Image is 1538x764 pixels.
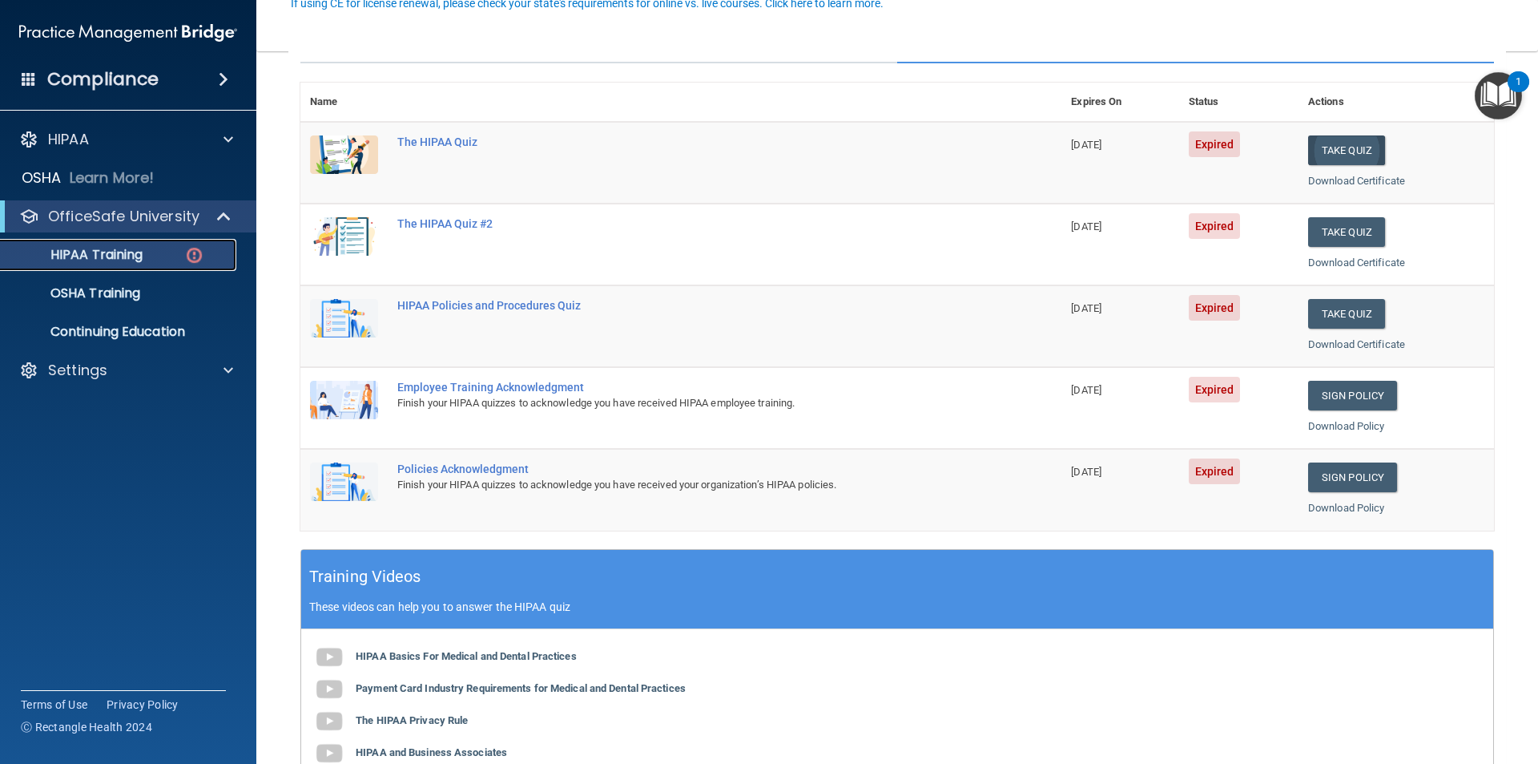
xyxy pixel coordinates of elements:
[313,705,345,738] img: gray_youtube_icon.38fcd6cc.png
[10,285,140,301] p: OSHA Training
[1298,83,1494,122] th: Actions
[1071,220,1101,232] span: [DATE]
[48,361,107,380] p: Settings
[1308,420,1385,432] a: Download Policy
[309,600,1485,613] p: These videos can help you to answer the HIPAA quiz
[1071,139,1101,151] span: [DATE]
[1071,302,1101,314] span: [DATE]
[309,563,421,591] h5: Training Videos
[1261,650,1519,714] iframe: Drift Widget Chat Controller
[1071,384,1101,396] span: [DATE]
[397,394,981,413] div: Finish your HIPAA quizzes to acknowledge you have received HIPAA employee training.
[184,245,204,265] img: danger-circle.6113f641.png
[1189,213,1241,239] span: Expired
[10,324,229,340] p: Continuing Education
[1189,131,1241,157] span: Expired
[1308,502,1385,514] a: Download Policy
[10,247,143,263] p: HIPAA Training
[1308,299,1385,329] button: Take Quiz
[397,135,981,148] div: The HIPAA Quiz
[1189,295,1241,321] span: Expired
[397,217,981,230] div: The HIPAA Quiz #2
[397,381,981,394] div: Employee Training Acknowledgment
[1516,82,1521,103] div: 1
[397,475,981,495] div: Finish your HIPAA quizzes to acknowledge you have received your organization’s HIPAA policies.
[1308,257,1405,269] a: Download Certificate
[313,673,345,705] img: gray_youtube_icon.38fcd6cc.png
[48,130,89,149] p: HIPAA
[1308,463,1397,492] a: Sign Policy
[1308,135,1385,165] button: Take Quiz
[1308,175,1405,187] a: Download Certificate
[1308,381,1397,410] a: Sign Policy
[356,682,686,694] b: Payment Card Industry Requirements for Medical and Dental Practices
[397,463,981,475] div: Policies Acknowledgment
[300,83,388,122] th: Name
[19,361,233,380] a: Settings
[22,168,62,188] p: OSHA
[1189,377,1241,402] span: Expired
[1308,338,1405,350] a: Download Certificate
[1061,83,1178,122] th: Expires On
[1189,459,1241,484] span: Expired
[21,697,87,713] a: Terms of Use
[356,650,577,662] b: HIPAA Basics For Medical and Dental Practices
[21,719,152,735] span: Ⓒ Rectangle Health 2024
[356,746,507,758] b: HIPAA and Business Associates
[19,207,232,226] a: OfficeSafe University
[107,697,179,713] a: Privacy Policy
[19,130,233,149] a: HIPAA
[70,168,155,188] p: Learn More!
[19,17,237,49] img: PMB logo
[1308,217,1385,247] button: Take Quiz
[356,714,468,726] b: The HIPAA Privacy Rule
[1179,83,1298,122] th: Status
[397,299,981,312] div: HIPAA Policies and Procedures Quiz
[313,641,345,673] img: gray_youtube_icon.38fcd6cc.png
[1071,466,1101,478] span: [DATE]
[47,68,159,91] h4: Compliance
[1475,72,1522,119] button: Open Resource Center, 1 new notification
[48,207,199,226] p: OfficeSafe University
